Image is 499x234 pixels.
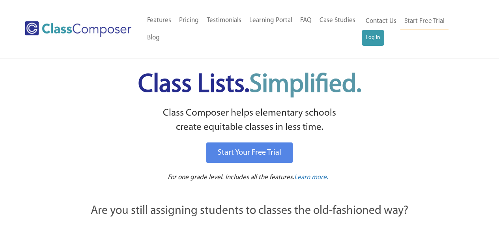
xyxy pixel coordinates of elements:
[218,149,281,157] span: Start Your Free Trial
[294,174,328,181] span: Learn more.
[25,21,131,37] img: Class Composer
[296,12,316,29] a: FAQ
[245,12,296,29] a: Learning Portal
[175,12,203,29] a: Pricing
[362,13,468,46] nav: Header Menu
[294,173,328,183] a: Learn more.
[362,30,384,46] a: Log In
[203,12,245,29] a: Testimonials
[316,12,359,29] a: Case Studies
[49,202,451,220] p: Are you still assigning students to classes the old-fashioned way?
[249,72,361,98] span: Simplified.
[138,72,361,98] span: Class Lists.
[47,106,452,135] p: Class Composer helps elementary schools create equitable classes in less time.
[143,29,164,47] a: Blog
[206,142,293,163] a: Start Your Free Trial
[143,12,362,47] nav: Header Menu
[400,13,449,30] a: Start Free Trial
[362,13,400,30] a: Contact Us
[168,174,294,181] span: For one grade level. Includes all the features.
[143,12,175,29] a: Features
